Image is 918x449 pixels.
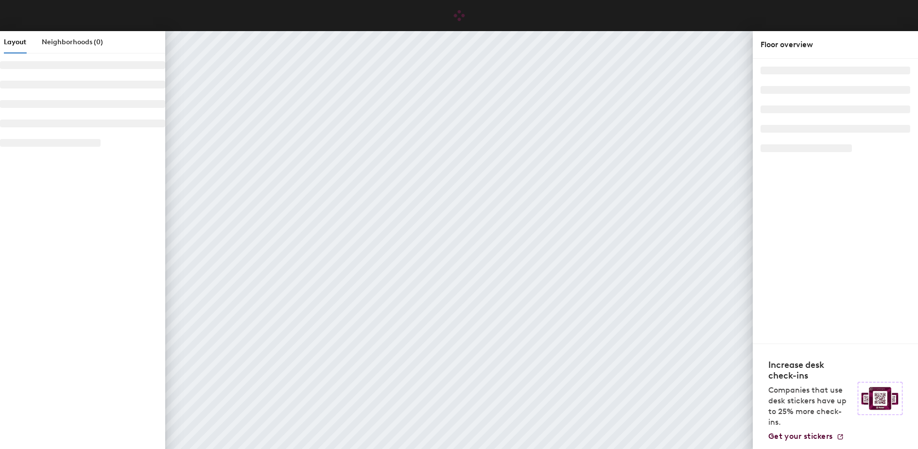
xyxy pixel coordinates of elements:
[768,432,832,441] span: Get your stickers
[768,360,852,381] h4: Increase desk check-ins
[768,385,852,428] p: Companies that use desk stickers have up to 25% more check-ins.
[761,39,910,51] div: Floor overview
[42,38,103,46] span: Neighborhoods (0)
[858,382,902,415] img: Sticker logo
[4,38,26,46] span: Layout
[768,432,844,441] a: Get your stickers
